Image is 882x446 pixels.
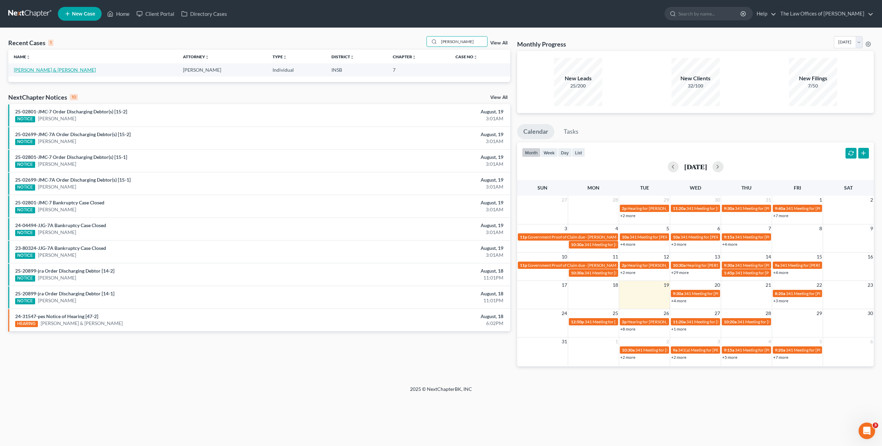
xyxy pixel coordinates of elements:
[15,230,35,236] div: NOTICE
[724,347,734,353] span: 9:15a
[245,386,637,398] div: 2025 © NextChapterBK, INC
[554,74,602,82] div: New Leads
[737,319,836,324] span: 341 Meeting for [PERSON_NAME] & [PERSON_NAME]
[8,93,78,101] div: NextChapter Notices
[564,224,568,233] span: 3
[572,148,585,157] button: list
[816,309,823,317] span: 29
[690,185,701,191] span: Wed
[816,281,823,289] span: 22
[38,274,76,281] a: [PERSON_NAME]
[571,319,584,324] span: 12:50p
[663,309,670,317] span: 26
[635,347,697,353] span: 341 Meeting for [PERSON_NAME]
[15,253,35,259] div: NOTICE
[178,8,230,20] a: Directory Cases
[14,54,30,59] a: Nameunfold_more
[673,347,677,353] span: 9a
[765,253,772,261] span: 14
[673,263,686,268] span: 10:30a
[686,319,748,324] span: 341 Meeting for [PERSON_NAME]
[439,37,487,47] input: Search by name...
[780,263,879,268] span: 341 Meeting for [PERSON_NAME] & [PERSON_NAME]
[345,222,503,229] div: August, 19
[490,95,507,100] a: View All
[612,281,619,289] span: 18
[273,54,287,59] a: Typeunfold_more
[867,253,874,261] span: 16
[789,74,837,82] div: New Filings
[345,108,503,115] div: August, 19
[345,199,503,206] div: August, 19
[627,263,681,268] span: Hearing for [PERSON_NAME]
[15,116,35,122] div: NOTICE
[345,245,503,252] div: August, 19
[584,270,646,275] span: 341 Meeting for [PERSON_NAME]
[622,206,627,211] span: 2p
[717,224,721,233] span: 6
[473,55,478,59] i: unfold_more
[38,161,76,168] a: [PERSON_NAME]
[753,8,776,20] a: Help
[15,139,35,145] div: NOTICE
[735,234,797,240] span: 341 Meeting for [PERSON_NAME]
[684,291,746,296] span: 341 Meeting for [PERSON_NAME]
[816,253,823,261] span: 15
[663,281,670,289] span: 19
[520,234,527,240] span: 11p
[522,148,541,157] button: month
[717,337,721,346] span: 3
[612,253,619,261] span: 11
[345,290,503,297] div: August, 18
[673,234,680,240] span: 10a
[686,206,748,211] span: 341 Meeting for [PERSON_NAME]
[455,54,478,59] a: Case Nounfold_more
[345,154,503,161] div: August, 19
[15,207,35,213] div: NOTICE
[671,355,686,360] a: +2 more
[345,206,503,213] div: 3:01AM
[528,263,704,268] span: Government Proof of Claim due - [PERSON_NAME] and [PERSON_NAME][DATE] - 3:25-bk-30160
[620,213,635,218] a: +2 more
[724,270,735,275] span: 1:45p
[615,337,619,346] span: 1
[775,291,785,296] span: 8:20a
[612,309,619,317] span: 25
[786,347,848,353] span: 341 Meeting for [PERSON_NAME]
[561,196,568,204] span: 27
[38,297,76,304] a: [PERSON_NAME]
[773,270,788,275] a: +4 more
[663,253,670,261] span: 12
[622,347,635,353] span: 10:30a
[520,263,527,268] span: 11p
[14,67,96,73] a: [PERSON_NAME] & [PERSON_NAME]
[70,94,78,100] div: 10
[859,423,875,439] iframe: Intercom live chat
[561,309,568,317] span: 24
[622,234,629,240] span: 10a
[15,162,35,168] div: NOTICE
[38,183,76,190] a: [PERSON_NAME]
[490,41,507,45] a: View All
[735,347,833,353] span: 341 Meeting for [PERSON_NAME] & [PERSON_NAME]
[775,206,785,211] span: 9:40a
[345,138,503,145] div: 3:01AM
[15,131,131,137] a: 25-02699-JMC-7A Order Discharging Debtor(s) [15-2]
[622,263,627,268] span: 2p
[561,281,568,289] span: 17
[671,298,686,303] a: +4 more
[671,270,689,275] a: +29 more
[773,213,788,218] a: +7 more
[15,268,114,274] a: 25-20899-jra Order Discharging Debtor [14-2]
[345,131,503,138] div: August, 19
[714,253,721,261] span: 13
[794,185,801,191] span: Fri
[678,7,741,20] input: Search by name...
[622,319,627,324] span: 2p
[673,206,686,211] span: 11:20a
[722,355,737,360] a: +5 more
[680,234,742,240] span: 341 Meeting for [PERSON_NAME]
[673,291,683,296] span: 9:30a
[684,163,707,170] h2: [DATE]
[15,177,131,183] a: 25-02699-JMC-7A Order Discharging Debtor(s) [15-1]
